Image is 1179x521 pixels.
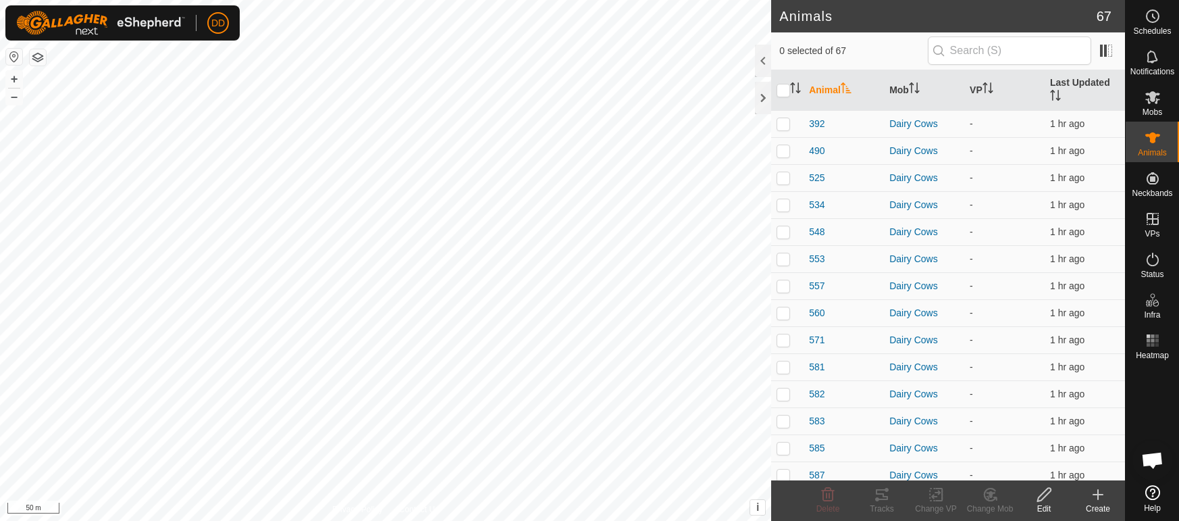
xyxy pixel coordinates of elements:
span: 27 Aug 2025, 7:52 am [1050,443,1084,453]
app-display-virtual-paddock-transition: - [970,362,973,372]
span: Delete [816,504,840,514]
div: Dairy Cows [889,333,959,347]
a: Open chat [1132,440,1173,480]
span: 27 Aug 2025, 7:51 am [1050,199,1084,210]
span: 392 [809,117,824,131]
span: 582 [809,387,824,401]
a: Privacy Policy [332,503,383,516]
span: Animals [1138,149,1167,157]
p-sorticon: Activate to sort [983,84,993,95]
div: Dairy Cows [889,360,959,374]
div: Dairy Cows [889,144,959,158]
span: 534 [809,198,824,212]
span: Status [1141,270,1163,278]
div: Create [1071,503,1125,515]
div: Dairy Cows [889,414,959,428]
span: 548 [809,225,824,239]
span: 27 Aug 2025, 7:51 am [1050,226,1084,237]
span: 27 Aug 2025, 7:52 am [1050,118,1084,129]
span: 587 [809,468,824,482]
app-display-virtual-paddock-transition: - [970,470,973,480]
div: Dairy Cows [889,171,959,185]
div: Dairy Cows [889,225,959,239]
div: Dairy Cows [889,279,959,293]
app-display-virtual-paddock-transition: - [970,199,973,210]
div: Change VP [909,503,963,515]
span: i [756,501,759,513]
span: DD [211,16,225,30]
span: 557 [809,279,824,293]
app-display-virtual-paddock-transition: - [970,334,973,345]
span: 583 [809,414,824,428]
span: 571 [809,333,824,347]
span: 27 Aug 2025, 7:52 am [1050,307,1084,318]
span: 27 Aug 2025, 7:51 am [1050,416,1084,426]
div: Edit [1017,503,1071,515]
span: 27 Aug 2025, 7:52 am [1050,334,1084,345]
th: Mob [884,70,964,111]
span: Mobs [1143,108,1162,116]
span: 553 [809,252,824,266]
button: i [750,500,765,515]
span: 27 Aug 2025, 7:51 am [1050,172,1084,183]
span: 27 Aug 2025, 7:52 am [1050,362,1084,372]
span: Infra [1144,311,1160,319]
p-sorticon: Activate to sort [790,84,801,95]
a: Help [1126,480,1179,518]
span: 67 [1097,6,1111,26]
button: Reset Map [6,49,22,65]
button: – [6,89,22,105]
span: 27 Aug 2025, 7:51 am [1050,280,1084,291]
span: 560 [809,306,824,320]
div: Dairy Cows [889,117,959,131]
div: Dairy Cows [889,252,959,266]
span: 27 Aug 2025, 7:51 am [1050,253,1084,264]
span: 27 Aug 2025, 7:52 am [1050,389,1084,399]
app-display-virtual-paddock-transition: - [970,307,973,318]
div: Dairy Cows [889,306,959,320]
span: 0 selected of 67 [779,44,927,58]
input: Search (S) [928,36,1091,65]
p-sorticon: Activate to sort [909,84,920,95]
span: Notifications [1130,68,1174,76]
app-display-virtual-paddock-transition: - [970,145,973,156]
p-sorticon: Activate to sort [1050,92,1061,103]
div: Change Mob [963,503,1017,515]
span: 581 [809,360,824,374]
a: Contact Us [399,503,439,516]
span: 27 Aug 2025, 7:50 am [1050,145,1084,156]
th: Animal [804,70,884,111]
app-display-virtual-paddock-transition: - [970,253,973,264]
div: Dairy Cows [889,198,959,212]
button: + [6,71,22,87]
span: VPs [1145,230,1159,238]
span: 27 Aug 2025, 7:51 am [1050,470,1084,480]
span: 490 [809,144,824,158]
span: Help [1144,504,1161,512]
span: Neckbands [1132,189,1172,197]
th: Last Updated [1045,70,1125,111]
app-display-virtual-paddock-transition: - [970,389,973,399]
button: Map Layers [30,49,46,66]
div: Dairy Cows [889,468,959,482]
app-display-virtual-paddock-transition: - [970,280,973,291]
span: 585 [809,441,824,455]
span: Heatmap [1136,351,1169,359]
div: Tracks [855,503,909,515]
app-display-virtual-paddock-transition: - [970,443,973,453]
p-sorticon: Activate to sort [841,84,851,95]
span: 525 [809,171,824,185]
app-display-virtual-paddock-transition: - [970,172,973,183]
span: Schedules [1133,27,1171,35]
th: VP [964,70,1045,111]
app-display-virtual-paddock-transition: - [970,416,973,426]
img: Gallagher Logo [16,11,185,35]
app-display-virtual-paddock-transition: - [970,226,973,237]
app-display-virtual-paddock-transition: - [970,118,973,129]
div: Dairy Cows [889,387,959,401]
h2: Animals [779,8,1097,24]
div: Dairy Cows [889,441,959,455]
